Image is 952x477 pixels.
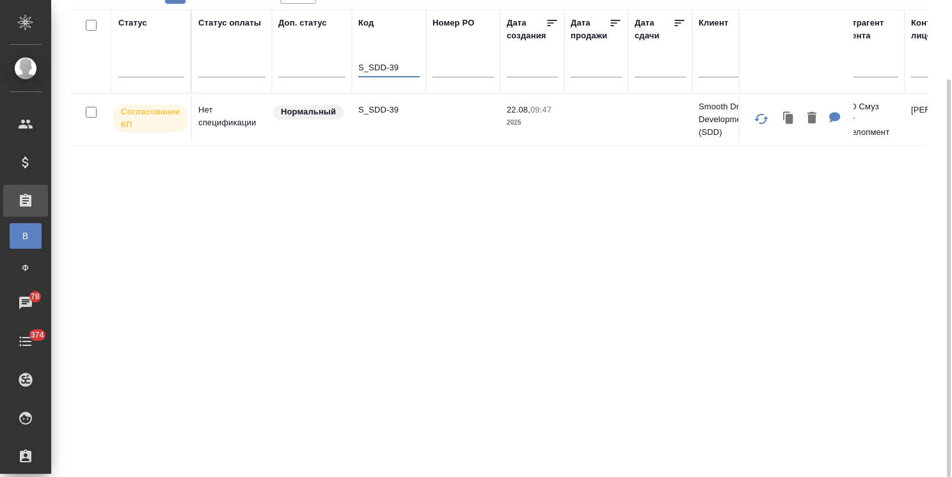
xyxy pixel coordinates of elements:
[272,104,345,121] div: Статус по умолчанию для стандартных заказов
[507,116,558,129] p: 2025
[3,325,48,357] a: 374
[278,17,327,29] div: Доп. статус
[837,100,898,139] p: ООО Смуз Драг Девелопмент
[10,255,42,281] a: Ф
[198,17,261,29] div: Статус оплаты
[699,100,760,139] p: Smooth Drug Development (SDD)
[358,104,420,116] p: S_SDD-39
[635,17,673,42] div: Дата сдачи
[571,17,609,42] div: Дата продажи
[777,106,801,132] button: Клонировать
[823,106,847,132] button: Для КМ: переставить заказ на другое ЮЛ с нашей стороны и стороны клиента (USA), не закрывать до п...
[281,106,336,118] p: Нормальный
[16,230,35,242] span: В
[118,17,147,29] div: Статус
[507,17,546,42] div: Дата создания
[16,262,35,274] span: Ф
[837,17,898,42] div: Контрагент клиента
[23,329,52,341] span: 374
[358,17,374,29] div: Код
[801,106,823,132] button: Удалить
[432,17,474,29] div: Номер PO
[746,104,777,134] button: Обновить
[507,105,530,114] p: 22.08,
[121,106,180,131] p: Согласование КП
[3,287,48,319] a: 78
[23,290,47,303] span: 78
[192,97,272,142] td: Нет спецификации
[530,105,551,114] p: 09:47
[10,223,42,249] a: В
[699,17,728,29] div: Клиент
